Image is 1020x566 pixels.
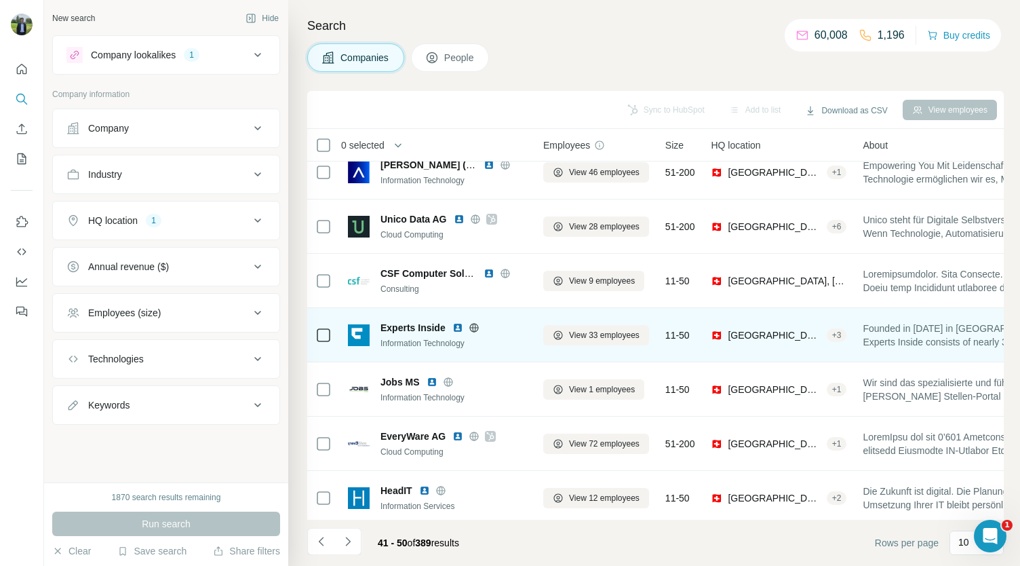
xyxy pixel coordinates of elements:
img: Logo of Allgeier (Schweiz) AG [348,162,370,183]
span: 11-50 [665,491,690,505]
button: View 12 employees [543,488,649,508]
span: 0 selected [341,138,385,152]
button: Use Surfe API [11,240,33,264]
span: 🇨🇭 [711,220,722,233]
span: [GEOGRAPHIC_DATA], [GEOGRAPHIC_DATA] [728,166,821,179]
img: LinkedIn logo [452,322,463,333]
span: results [378,537,459,548]
div: 1 [146,214,161,227]
button: Clear [52,544,91,558]
button: HQ location1 [53,204,279,237]
span: View 72 employees [569,438,640,450]
img: LinkedIn logo [484,159,494,170]
button: Save search [117,544,187,558]
img: Logo of CSF Computer Solutions Facility AG [348,270,370,292]
button: View 33 employees [543,325,649,345]
span: [PERSON_NAME] ([GEOGRAPHIC_DATA]) AG [380,159,587,170]
div: Technologies [88,352,144,366]
div: Industry [88,168,122,181]
img: LinkedIn logo [484,268,494,279]
button: Keywords [53,389,279,421]
button: Technologies [53,343,279,375]
button: View 28 employees [543,216,649,237]
span: 🇨🇭 [711,274,722,288]
img: LinkedIn logo [452,431,463,442]
button: Navigate to next page [334,528,361,555]
div: Cloud Computing [380,446,527,458]
div: + 1 [827,383,847,396]
span: 41 - 50 [378,537,408,548]
span: About [863,138,888,152]
div: Information Technology [380,337,527,350]
span: 1 [1002,520,1013,531]
span: 11-50 [665,383,690,396]
span: [GEOGRAPHIC_DATA], [GEOGRAPHIC_DATA] [728,437,821,451]
div: Information Services [380,500,527,512]
div: Company lookalikes [91,48,176,62]
button: Use Surfe on LinkedIn [11,210,33,234]
button: Buy credits [927,26,990,45]
span: Companies [340,51,390,64]
span: People [444,51,475,64]
div: New search [52,12,95,24]
button: Hide [236,8,288,29]
div: + 3 [827,329,847,341]
button: View 72 employees [543,434,649,454]
span: 11-50 [665,328,690,342]
span: HeadIT [380,484,412,497]
span: [GEOGRAPHIC_DATA], [GEOGRAPHIC_DATA] [728,220,821,233]
div: Employees (size) [88,306,161,320]
button: Dashboard [11,269,33,294]
span: CSF Computer Solutions Facility AG [380,268,545,279]
span: Rows per page [875,536,939,550]
img: LinkedIn logo [454,214,465,225]
span: View 46 employees [569,166,640,178]
button: Enrich CSV [11,117,33,141]
span: 51-200 [665,220,695,233]
span: View 33 employees [569,329,640,341]
button: View 1 employees [543,379,644,400]
div: Cloud Computing [380,229,527,241]
span: Unico Data AG [380,212,447,226]
button: Annual revenue ($) [53,250,279,283]
span: View 1 employees [569,383,635,396]
div: Information Technology [380,174,527,187]
span: EveryWare AG [380,430,446,443]
span: [GEOGRAPHIC_DATA], [GEOGRAPHIC_DATA] [728,328,821,342]
span: View 12 employees [569,492,640,504]
button: Company lookalikes1 [53,39,279,71]
img: Logo of EveryWare AG [348,433,370,455]
img: Logo of HeadIT [348,487,370,509]
span: 51-200 [665,437,695,451]
img: Logo of Jobs MS [348,379,370,400]
p: 1,196 [878,27,905,43]
span: 🇨🇭 [711,328,722,342]
button: Industry [53,158,279,191]
span: Employees [543,138,590,152]
span: [GEOGRAPHIC_DATA], [GEOGRAPHIC_DATA] [728,491,821,505]
div: 1 [184,49,199,61]
button: Quick start [11,57,33,81]
div: + 1 [827,438,847,450]
button: Download as CSV [796,100,897,121]
span: 🇨🇭 [711,491,722,505]
button: Feedback [11,299,33,324]
img: Logo of Unico Data AG [348,216,370,238]
div: Company [88,121,129,135]
span: 🇨🇭 [711,166,722,179]
div: Consulting [380,283,527,295]
button: Company [53,112,279,145]
span: HQ location [711,138,760,152]
p: Company information [52,88,280,100]
img: Avatar [11,14,33,35]
button: Search [11,87,33,111]
button: Navigate to previous page [307,528,334,555]
button: View 9 employees [543,271,644,291]
span: 🇨🇭 [711,383,722,396]
span: of [408,537,416,548]
div: + 2 [827,492,847,504]
div: Information Technology [380,392,527,404]
span: 389 [415,537,431,548]
div: + 1 [827,166,847,178]
button: My lists [11,147,33,171]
